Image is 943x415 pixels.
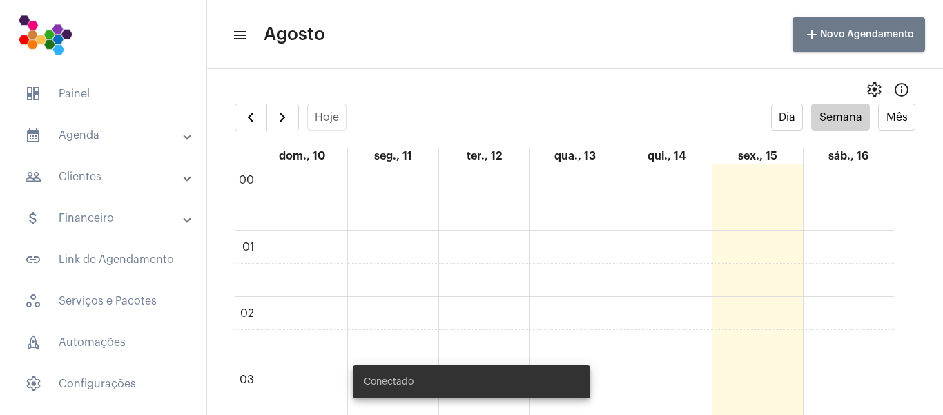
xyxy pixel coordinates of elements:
[237,374,257,386] div: 03
[893,81,910,98] mat-icon: Info
[8,119,206,152] mat-expansion-panel-header: sidenav iconAgenda
[25,168,184,185] mat-panel-title: Clientes
[14,367,193,400] span: Configurações
[235,104,267,131] button: Semana Anterior
[866,81,882,98] span: settings
[264,23,325,46] span: Agosto
[793,17,925,52] button: Novo Agendamento
[364,375,414,389] span: Conectado
[14,243,193,276] span: Link de Agendamento
[25,127,184,144] mat-panel-title: Agenda
[371,148,415,164] a: 11 de agosto de 2025
[804,26,820,43] mat-icon: add
[552,148,599,164] a: 13 de agosto de 2025
[771,104,804,131] button: Dia
[14,326,193,359] span: Automações
[8,202,206,235] mat-expansion-panel-header: sidenav iconFinanceiro
[276,148,328,164] a: 10 de agosto de 2025
[11,7,79,62] img: 7bf4c2a9-cb5a-6366-d80e-59e5d4b2024a.png
[826,148,871,164] a: 16 de agosto de 2025
[25,168,41,185] mat-icon: sidenav icon
[735,148,780,164] a: 15 de agosto de 2025
[25,210,41,226] mat-icon: sidenav icon
[14,77,193,110] span: Painel
[888,76,915,104] button: Info
[25,293,41,309] span: sidenav icon
[232,27,246,44] mat-icon: sidenav icon
[804,30,914,39] span: Novo Agendamento
[237,307,257,320] div: 02
[236,174,257,186] div: 00
[240,241,257,253] div: 01
[25,334,41,351] span: sidenav icon
[860,76,888,104] button: settings
[25,127,41,144] mat-icon: sidenav icon
[25,210,184,226] mat-panel-title: Financeiro
[464,148,505,164] a: 12 de agosto de 2025
[645,148,688,164] a: 14 de agosto de 2025
[25,251,41,268] mat-icon: sidenav icon
[25,86,41,102] span: sidenav icon
[266,104,299,131] button: Próximo Semana
[25,376,41,392] span: sidenav icon
[878,104,915,131] button: Mês
[307,104,347,131] button: Hoje
[811,104,870,131] button: Semana
[8,160,206,193] mat-expansion-panel-header: sidenav iconClientes
[14,284,193,318] span: Serviços e Pacotes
